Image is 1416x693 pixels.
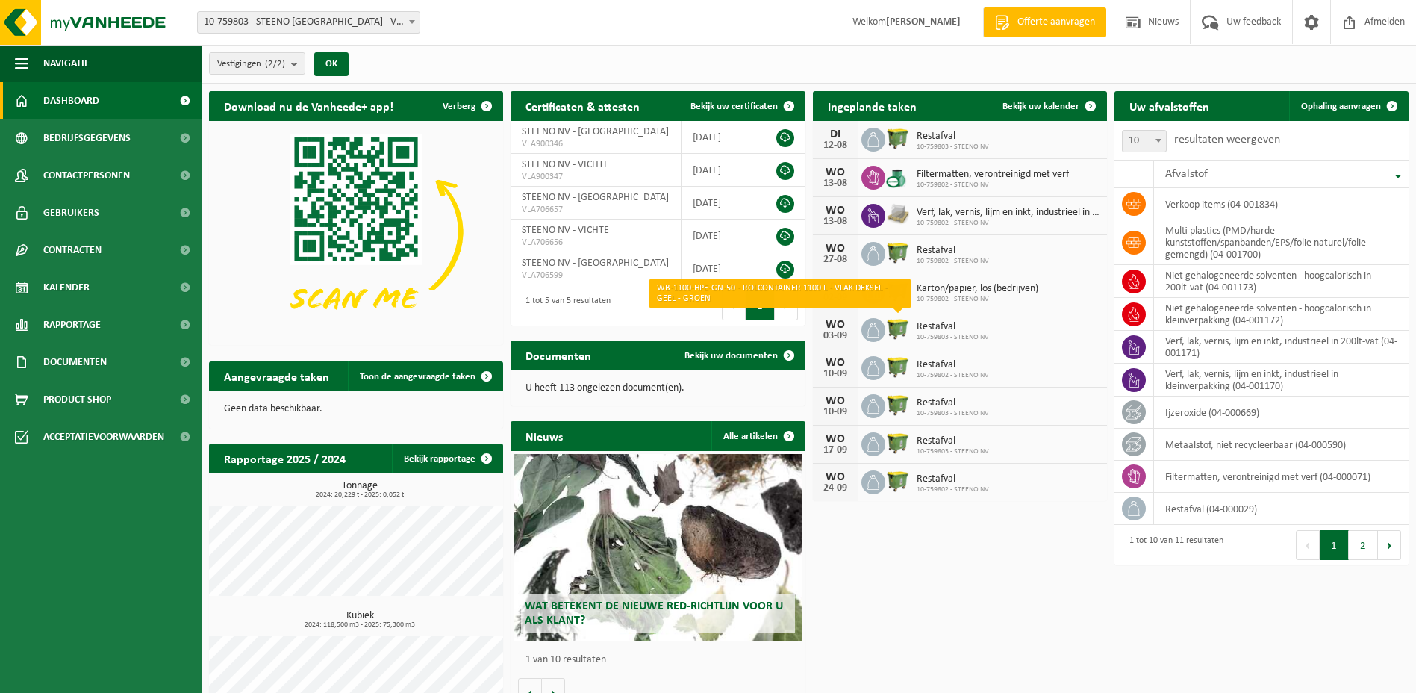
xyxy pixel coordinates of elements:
[885,392,911,417] img: WB-1100-HPE-GN-50
[1154,429,1409,461] td: metaalstof, niet recycleerbaar (04-000590)
[820,471,850,483] div: WO
[1154,331,1409,364] td: verf, lak, vernis, lijm en inkt, industrieel in 200lt-vat (04-001171)
[43,231,102,269] span: Contracten
[682,252,758,285] td: [DATE]
[1114,91,1224,120] h2: Uw afvalstoffen
[722,290,746,320] button: Previous
[820,243,850,255] div: WO
[673,341,804,370] a: Bekijk uw documenten
[885,164,911,189] img: PB-OT-0200-CU
[820,205,850,217] div: WO
[522,237,670,249] span: VLA706656
[1296,530,1320,560] button: Previous
[514,454,802,641] a: Wat betekent de nieuwe RED-richtlijn voor u als klant?
[1378,530,1401,560] button: Next
[885,430,911,456] img: WB-1100-HPE-GN-50
[917,283,1038,295] span: Karton/papier, los (bedrijven)
[820,281,850,293] div: DI
[209,361,344,391] h2: Aangevraagde taken
[886,16,961,28] strong: [PERSON_NAME]
[917,131,989,143] span: Restafval
[1349,530,1378,560] button: 2
[917,295,1038,304] span: 10-759802 - STEENO NV
[43,157,130,194] span: Contactpersonen
[525,600,783,627] span: Wat betekent de nieuwe RED-richtlijn voor u als klant?
[820,178,850,189] div: 13-08
[820,357,850,369] div: WO
[209,444,361,473] h2: Rapportage 2025 / 2024
[820,293,850,303] div: 02-09
[198,12,420,33] span: 10-759803 - STEENO NV - VICHTE
[1002,102,1079,111] span: Bekijk uw kalender
[917,397,989,409] span: Restafval
[813,91,932,120] h2: Ingeplande taken
[1174,134,1280,146] label: resultaten weergeven
[746,290,775,320] button: 1
[684,351,778,361] span: Bekijk uw documenten
[885,125,911,151] img: WB-1100-HPE-GN-50
[917,435,989,447] span: Restafval
[43,194,99,231] span: Gebruikers
[43,306,101,344] span: Rapportage
[511,91,655,120] h2: Certificaten & attesten
[820,433,850,445] div: WO
[1154,265,1409,298] td: niet gehalogeneerde solventen - hoogcalorisch in 200lt-vat (04-001173)
[917,143,989,152] span: 10-759803 - STEENO NV
[917,473,989,485] span: Restafval
[991,91,1105,121] a: Bekijk uw kalender
[511,421,578,450] h2: Nieuws
[885,316,911,341] img: WB-1100-HPE-GN-50
[820,217,850,227] div: 13-08
[197,11,420,34] span: 10-759803 - STEENO NV - VICHTE
[431,91,502,121] button: Verberg
[43,269,90,306] span: Kalender
[917,257,989,266] span: 10-759802 - STEENO NV
[522,258,669,269] span: STEENO NV - [GEOGRAPHIC_DATA]
[518,289,611,322] div: 1 tot 5 van 5 resultaten
[216,621,503,629] span: 2024: 118,500 m3 - 2025: 75,300 m3
[885,202,911,227] img: LP-PA-00000-WDN-11
[1320,530,1349,560] button: 1
[820,395,850,407] div: WO
[820,445,850,456] div: 17-09
[216,611,503,629] h3: Kubiek
[682,121,758,154] td: [DATE]
[820,255,850,265] div: 27-08
[1154,188,1409,220] td: verkoop items (04-001834)
[820,128,850,140] div: DI
[43,119,131,157] span: Bedrijfsgegevens
[917,371,989,380] span: 10-759802 - STEENO NV
[1122,529,1223,562] div: 1 tot 10 van 11 resultaten
[209,121,503,342] img: Download de VHEPlus App
[917,245,989,257] span: Restafval
[522,126,669,137] span: STEENO NV - [GEOGRAPHIC_DATA]
[820,319,850,331] div: WO
[216,491,503,499] span: 2024: 20,229 t - 2025: 0,052 t
[917,485,989,494] span: 10-759802 - STEENO NV
[820,369,850,379] div: 10-09
[525,383,790,394] p: U heeft 113 ongelezen document(en).
[820,167,850,178] div: WO
[1154,397,1409,429] td: ijzeroxide (04-000669)
[43,82,99,119] span: Dashboard
[1154,364,1409,397] td: verf, lak, vernis, lijm en inkt, industrieel in kleinverpakking (04-001170)
[522,225,609,236] span: STEENO NV - VICHTE
[820,140,850,151] div: 12-08
[443,102,475,111] span: Verberg
[1014,15,1099,30] span: Offerte aanvragen
[917,333,989,342] span: 10-759803 - STEENO NV
[522,159,609,170] span: STEENO NV - VICHTE
[820,483,850,494] div: 24-09
[43,381,111,418] span: Product Shop
[682,187,758,220] td: [DATE]
[348,361,502,391] a: Toon de aangevraagde taken
[682,220,758,252] td: [DATE]
[885,278,911,303] img: WB-1100-HPE-GN-50
[209,52,305,75] button: Vestigingen(2/2)
[775,290,798,320] button: Next
[43,344,107,381] span: Documenten
[360,372,475,382] span: Toon de aangevraagde taken
[917,181,1069,190] span: 10-759802 - STEENO NV
[216,481,503,499] h3: Tonnage
[682,154,758,187] td: [DATE]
